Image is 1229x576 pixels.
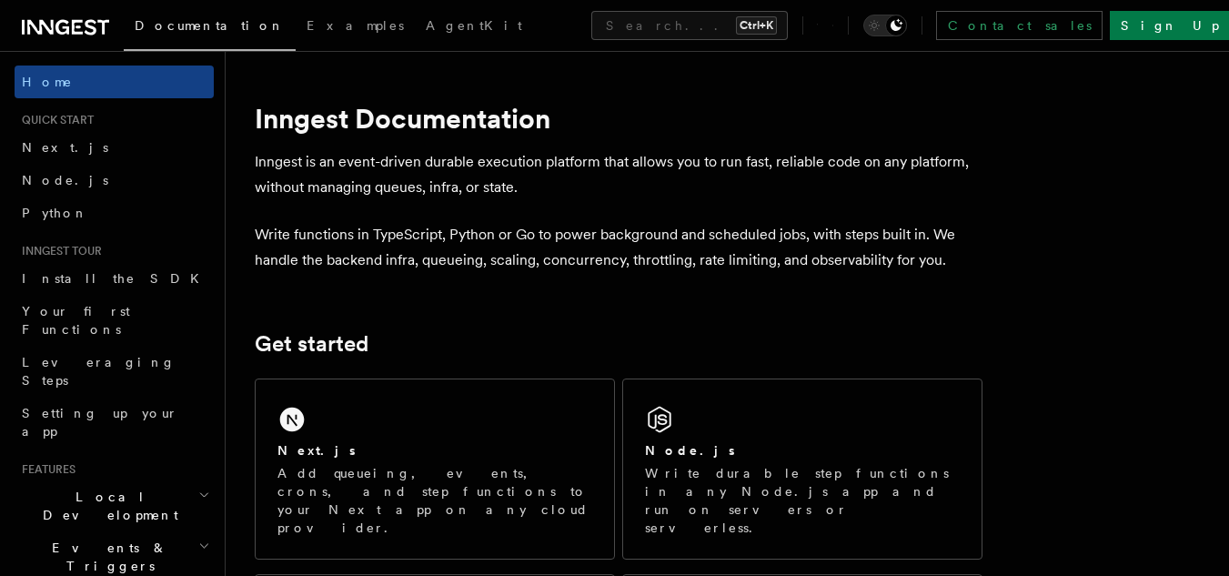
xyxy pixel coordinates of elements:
[15,197,214,229] a: Python
[622,379,982,560] a: Node.jsWrite durable step functions in any Node.js app and run on servers or serverless.
[22,73,73,91] span: Home
[15,262,214,295] a: Install the SDK
[936,11,1103,40] a: Contact sales
[22,355,176,388] span: Leveraging Steps
[255,102,982,135] h1: Inngest Documentation
[22,304,130,337] span: Your first Functions
[124,5,296,51] a: Documentation
[15,346,214,397] a: Leveraging Steps
[15,539,198,575] span: Events & Triggers
[15,244,102,258] span: Inngest tour
[255,331,368,357] a: Get started
[307,18,404,33] span: Examples
[736,16,777,35] kbd: Ctrl+K
[426,18,522,33] span: AgentKit
[415,5,533,49] a: AgentKit
[15,113,94,127] span: Quick start
[15,397,214,448] a: Setting up your app
[15,488,198,524] span: Local Development
[863,15,907,36] button: Toggle dark mode
[22,173,108,187] span: Node.js
[135,18,285,33] span: Documentation
[22,271,210,286] span: Install the SDK
[15,164,214,197] a: Node.js
[22,406,178,439] span: Setting up your app
[22,140,108,155] span: Next.js
[277,441,356,460] h2: Next.js
[15,295,214,346] a: Your first Functions
[255,222,982,273] p: Write functions in TypeScript, Python or Go to power background and scheduled jobs, with steps bu...
[255,149,982,200] p: Inngest is an event-driven durable execution platform that allows you to run fast, reliable code ...
[15,480,214,531] button: Local Development
[296,5,415,49] a: Examples
[15,66,214,98] a: Home
[591,11,788,40] button: Search...Ctrl+K
[645,464,960,537] p: Write durable step functions in any Node.js app and run on servers or serverless.
[15,462,76,477] span: Features
[645,441,735,460] h2: Node.js
[255,379,615,560] a: Next.jsAdd queueing, events, crons, and step functions to your Next app on any cloud provider.
[22,206,88,220] span: Python
[277,464,592,537] p: Add queueing, events, crons, and step functions to your Next app on any cloud provider.
[15,131,214,164] a: Next.js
